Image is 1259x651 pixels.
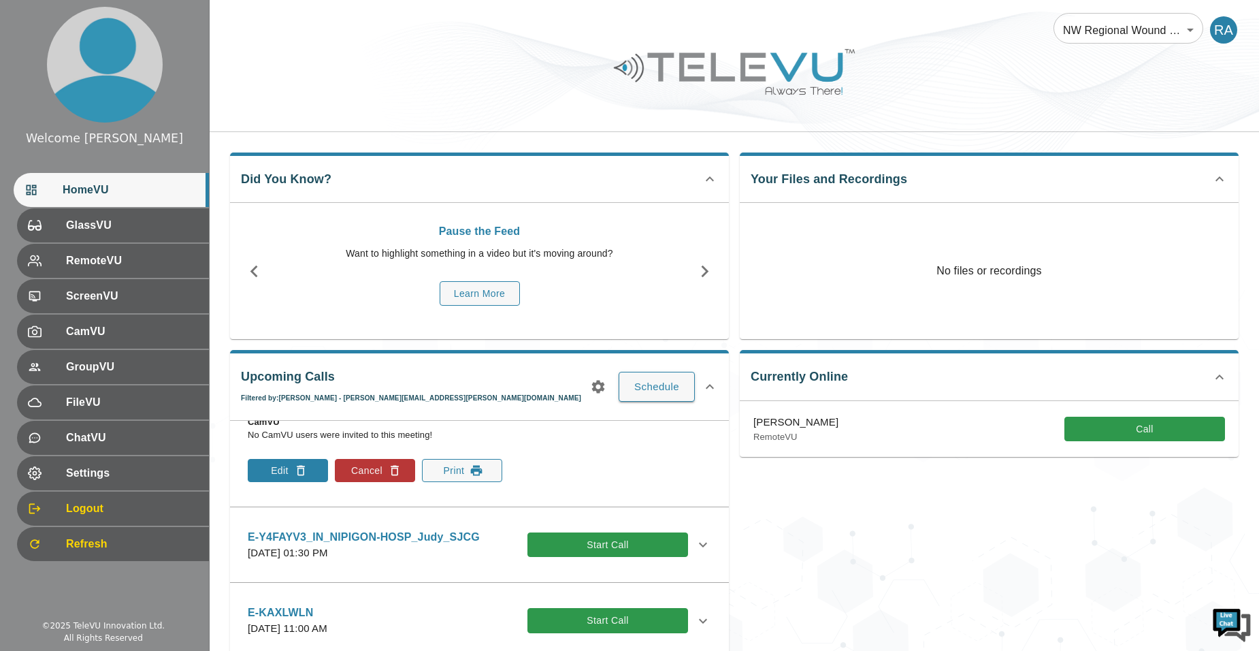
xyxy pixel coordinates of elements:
[753,415,838,430] p: [PERSON_NAME]
[1211,603,1252,644] img: Chat Widget
[47,7,163,123] img: profile.png
[248,428,509,442] p: No CamVU users were invited to this meeting!
[14,173,209,207] div: HomeVU
[527,533,688,558] button: Start Call
[66,430,198,446] span: ChatVU
[527,608,688,633] button: Start Call
[335,459,415,482] button: Cancel
[17,244,209,278] div: RemoteVU
[422,459,502,482] button: Print
[237,597,722,645] div: E-KAXLWLN[DATE] 11:00 AMStart Call
[248,605,327,621] p: E-KAXLWLN
[17,350,209,384] div: GroupVU
[17,208,209,242] div: GlassVU
[1053,11,1203,49] div: NW Regional Wound Care
[1210,16,1237,44] div: RA
[66,536,198,552] span: Refresh
[237,521,722,569] div: E-Y4FAYV3_IN_NIPIGON-HOSP_Judy_SJCG[DATE] 01:30 PMStart Call
[248,529,480,545] p: E-Y4FAYV3_IN_NIPIGON-HOSP_Judy_SJCG
[17,315,209,349] div: CamVU
[66,465,198,481] span: Settings
[26,129,183,147] div: Welcome [PERSON_NAME]
[66,359,198,375] span: GroupVU
[64,632,143,644] div: All Rights Reserved
[66,217,198,234] span: GlassVU
[17,385,209,419] div: FileVU
[7,372,259,419] textarea: Type your message and hit 'Enter'
[248,621,327,637] p: [DATE] 11:00 AM
[17,527,209,561] div: Refresh
[248,545,480,561] p: [DATE] 01:30 PM
[71,72,229,89] div: Chat with us now
[619,372,695,402] button: Schedule
[66,394,198,411] span: FileVU
[285,223,674,240] p: Pause the Feed
[66,323,198,340] span: CamVU
[17,492,209,526] div: Logout
[66,501,198,517] span: Logout
[17,456,209,490] div: Settings
[612,44,857,100] img: Logo
[63,182,198,198] span: HomeVU
[248,459,328,482] button: Edit
[23,63,57,97] img: d_736959983_company_1615157101543_736959983
[440,281,520,306] button: Learn More
[740,203,1239,339] p: No files or recordings
[248,415,509,429] p: CamVU
[1064,417,1225,442] button: Call
[79,172,188,309] span: We're online!
[285,247,674,261] p: Want to highlight something in a video but it's moving around?
[66,253,198,269] span: RemoteVU
[66,288,198,304] span: ScreenVU
[753,430,838,444] p: RemoteVU
[17,421,209,455] div: ChatVU
[223,7,256,39] div: Minimize live chat window
[42,620,165,632] div: © 2025 TeleVU Innovation Ltd.
[17,279,209,313] div: ScreenVU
